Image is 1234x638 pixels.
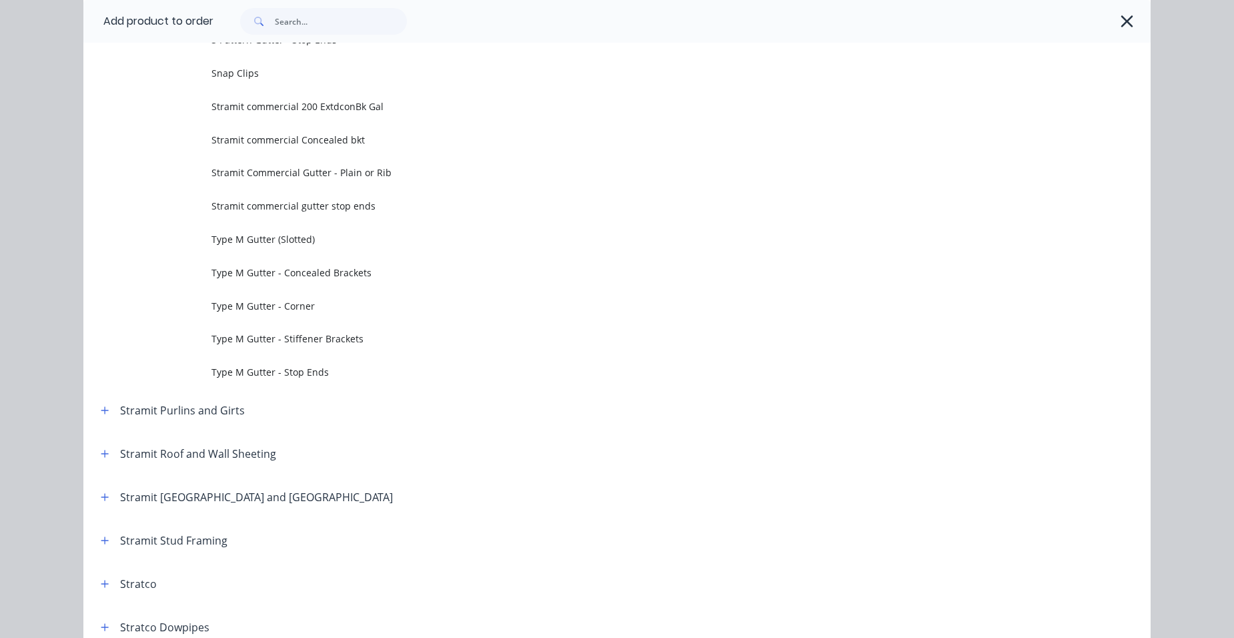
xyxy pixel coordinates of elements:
span: Snap Clips [211,66,963,80]
div: Stratco [120,576,157,592]
div: Stramit [GEOGRAPHIC_DATA] and [GEOGRAPHIC_DATA] [120,489,393,505]
span: Type M Gutter - Corner [211,299,963,313]
div: Stramit Stud Framing [120,533,227,549]
input: Search... [275,8,407,35]
span: Type M Gutter - Stiffener Brackets [211,332,963,346]
span: Stramit Commercial Gutter - Plain or Rib [211,166,963,180]
span: Type M Gutter - Stop Ends [211,365,963,379]
div: Stramit Purlins and Girts [120,402,245,418]
span: Type M Gutter (Slotted) [211,232,963,246]
div: Stramit Roof and Wall Sheeting [120,446,276,462]
span: Stramit commercial 200 ExtdconBk Gal [211,99,963,113]
span: Stramit commercial Concealed bkt [211,133,963,147]
div: Stratco Dowpipes [120,619,209,635]
span: Type M Gutter - Concealed Brackets [211,266,963,280]
span: Stramit commercial gutter stop ends [211,199,963,213]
